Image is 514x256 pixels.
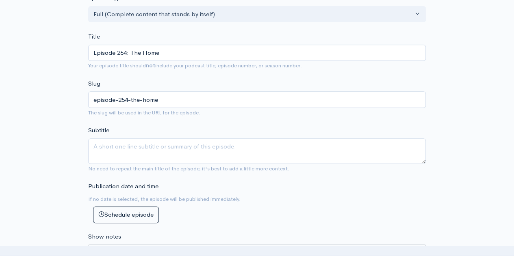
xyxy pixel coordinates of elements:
[146,62,155,69] strong: not
[88,109,200,116] small: The slug will be used in the URL for the episode.
[88,32,100,41] label: Title
[88,91,426,108] input: title-of-episode
[88,126,109,135] label: Subtitle
[88,79,100,88] label: Slug
[88,182,158,191] label: Publication date and time
[88,165,289,172] small: No need to repeat the main title of the episode, it's best to add a little more context.
[88,232,121,241] label: Show notes
[88,45,426,61] input: What is the episode's title?
[88,6,426,23] button: Full (Complete content that stands by itself)
[93,10,413,19] div: Full (Complete content that stands by itself)
[88,196,241,202] small: If no date is selected, the episode will be published immediately.
[88,62,302,69] small: Your episode title should include your podcast title, episode number, or season number.
[93,207,159,223] button: Schedule episode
